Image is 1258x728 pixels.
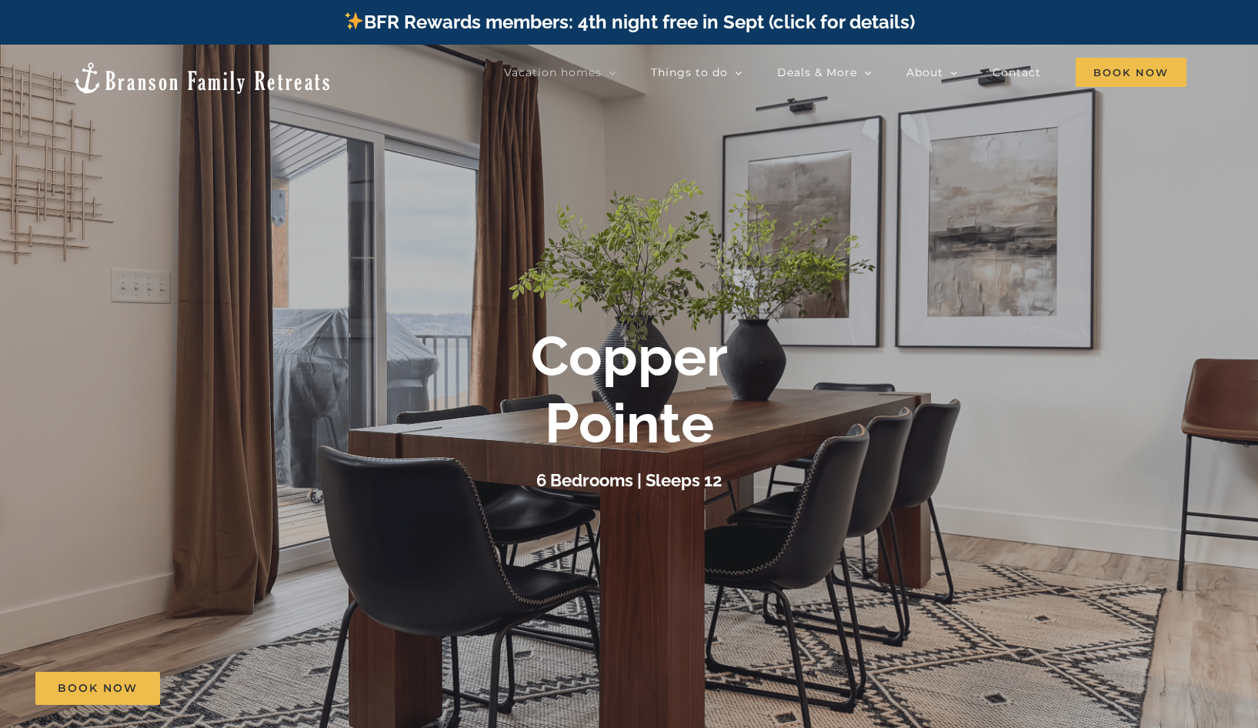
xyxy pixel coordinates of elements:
h3: 6 Bedrooms | Sleeps 12 [536,470,722,490]
span: Contact [993,67,1041,78]
span: Book Now [58,682,138,695]
a: About [906,57,958,88]
a: Contact [993,57,1041,88]
a: Deals & More [777,57,872,88]
span: Book Now [1076,58,1186,87]
span: Deals & More [777,67,857,78]
a: Vacation homes [504,57,616,88]
a: Book Now [35,672,160,705]
img: Branson Family Retreats Logo [72,61,332,95]
span: Vacation homes [504,67,602,78]
span: Things to do [651,67,728,78]
nav: Main Menu [504,57,1186,88]
span: About [906,67,943,78]
b: Copper Pointe [531,323,728,455]
img: ✨ [345,12,363,30]
a: BFR Rewards members: 4th night free in Sept (click for details) [343,11,915,33]
a: Things to do [651,57,742,88]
